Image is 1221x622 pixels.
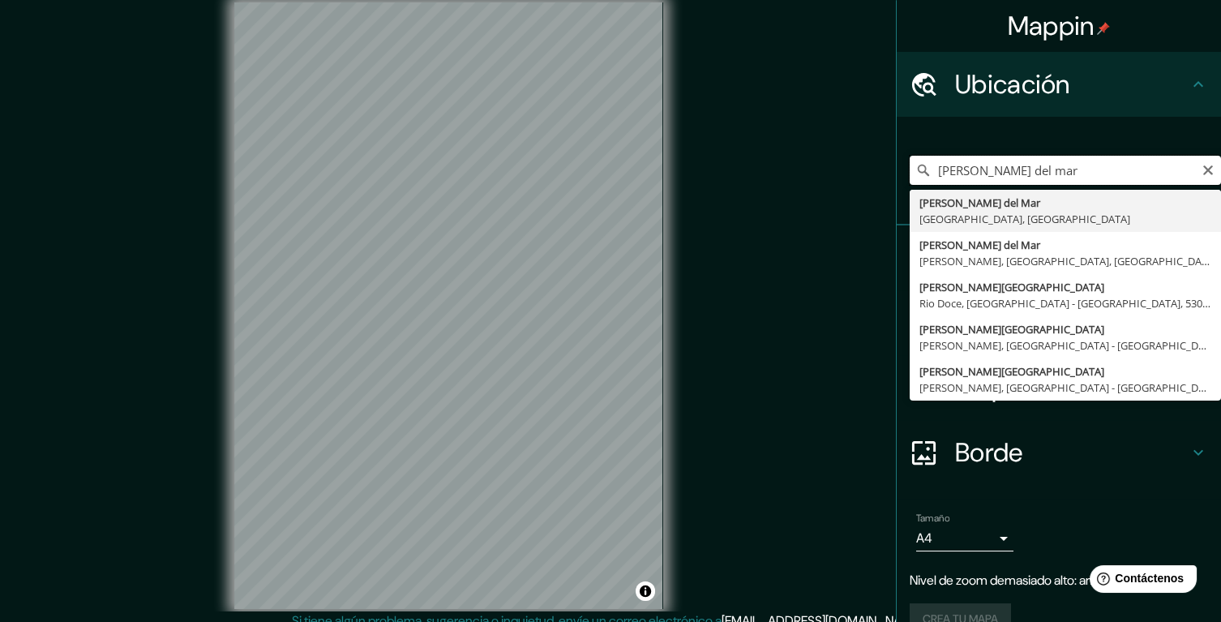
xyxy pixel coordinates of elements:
button: Claro [1202,161,1215,177]
font: [PERSON_NAME], [GEOGRAPHIC_DATA], [GEOGRAPHIC_DATA] [919,254,1217,268]
font: Ubicación [955,67,1070,101]
div: Borde [897,420,1221,485]
div: Patas [897,225,1221,290]
font: [PERSON_NAME][GEOGRAPHIC_DATA] [919,322,1104,337]
font: Borde [955,435,1023,470]
font: Tamaño [916,512,949,525]
font: A4 [916,530,932,547]
div: Disposición [897,355,1221,420]
font: Nivel de zoom demasiado alto: amplíe más [910,572,1142,589]
font: [PERSON_NAME][GEOGRAPHIC_DATA] [919,280,1104,294]
font: [PERSON_NAME] del Mar [919,238,1040,252]
iframe: Lanzador de widgets de ayuda [1077,559,1203,604]
input: Elige tu ciudad o zona [910,156,1221,185]
font: Mappin [1008,9,1095,43]
font: [PERSON_NAME] del Mar [919,195,1040,210]
button: Activar o desactivar atribución [636,581,655,601]
div: A4 [916,525,1013,551]
font: [GEOGRAPHIC_DATA], [GEOGRAPHIC_DATA] [919,212,1130,226]
font: [PERSON_NAME][GEOGRAPHIC_DATA] [919,364,1104,379]
img: pin-icon.png [1097,22,1110,35]
div: Estilo [897,290,1221,355]
div: Ubicación [897,52,1221,117]
canvas: Mapa [234,2,663,609]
